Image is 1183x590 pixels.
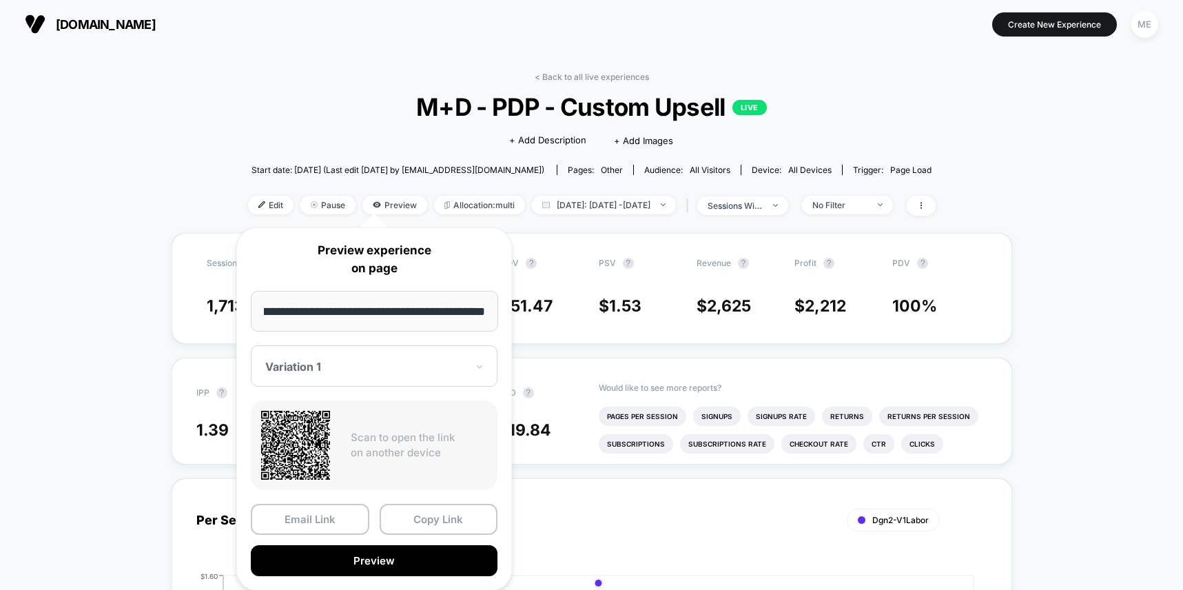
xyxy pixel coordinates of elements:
[601,165,623,175] span: other
[879,407,978,426] li: Returns Per Session
[901,434,943,454] li: Clicks
[196,420,229,440] span: 1.39
[878,203,883,206] img: end
[708,201,763,211] div: sessions with impression
[500,296,553,316] span: $
[380,504,498,535] button: Copy Link
[351,430,487,461] p: Scan to open the link on another device
[542,201,550,208] img: calendar
[683,196,697,216] span: |
[805,296,846,316] span: 2,212
[509,134,586,147] span: + Add Description
[216,387,227,398] button: ?
[248,196,294,214] span: Edit
[1131,11,1158,38] div: ME
[781,434,856,454] li: Checkout Rate
[444,201,450,209] img: rebalance
[300,196,356,214] span: Pause
[680,434,774,454] li: Subscriptions Rate
[196,387,209,398] span: IPP
[526,258,537,269] button: ?
[523,387,534,398] button: ?
[362,196,427,214] span: Preview
[992,12,1117,37] button: Create New Experience
[661,203,666,206] img: end
[282,92,901,121] span: M+D - PDP - Custom Upsell
[690,165,730,175] span: All Visitors
[614,135,673,146] span: + Add Images
[599,383,987,393] p: Would like to see more reports?
[498,420,551,440] span: 419.84
[917,258,928,269] button: ?
[822,407,872,426] li: Returns
[434,196,525,214] span: Allocation: multi
[823,258,834,269] button: ?
[644,165,730,175] div: Audience:
[56,17,156,32] span: [DOMAIN_NAME]
[1127,10,1162,39] button: ME
[872,515,929,525] span: Dgn2-V1Labor
[207,296,245,316] span: 1,713
[568,165,623,175] div: Pages:
[251,242,497,277] p: Preview experience on page
[599,258,616,268] span: PSV
[697,258,731,268] span: Revenue
[207,258,241,268] span: Sessions
[200,571,218,580] tspan: $1.60
[788,165,832,175] span: all devices
[863,434,894,454] li: Ctr
[892,296,937,316] span: 100 %
[892,258,910,268] span: PDV
[251,504,369,535] button: Email Link
[599,296,641,316] span: $
[890,165,932,175] span: Page Load
[623,258,634,269] button: ?
[609,296,641,316] span: 1.53
[812,200,867,210] div: No Filter
[738,258,749,269] button: ?
[773,204,778,207] img: end
[748,407,815,426] li: Signups Rate
[258,201,265,208] img: edit
[697,296,751,316] span: $
[25,14,45,34] img: Visually logo
[532,196,676,214] span: [DATE]: [DATE] - [DATE]
[599,434,673,454] li: Subscriptions
[21,13,160,35] button: [DOMAIN_NAME]
[794,258,816,268] span: Profit
[794,296,846,316] span: $
[853,165,932,175] div: Trigger:
[311,201,318,208] img: end
[693,407,741,426] li: Signups
[251,165,544,175] span: Start date: [DATE] (Last edit [DATE] by [EMAIL_ADDRESS][DOMAIN_NAME])
[732,100,767,115] p: LIVE
[511,296,553,316] span: 51.47
[535,72,649,82] a: < Back to all live experiences
[741,165,842,175] span: Device:
[251,545,497,576] button: Preview
[707,296,751,316] span: 2,625
[599,407,686,426] li: Pages Per Session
